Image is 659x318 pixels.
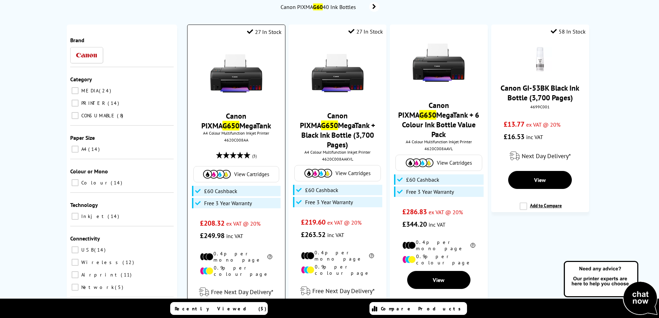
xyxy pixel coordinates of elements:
[495,146,586,166] div: modal_delivery
[327,231,344,238] span: inc VAT
[70,201,98,208] span: Technology
[191,282,281,302] div: modal_delivery
[203,170,231,179] img: Cartridges
[191,130,281,136] span: A4 Colour Multifunction Inkjet Printer
[70,76,92,83] span: Category
[393,139,484,144] span: A4 Colour Multifunction Inkjet Printer
[80,100,107,106] span: PRINTER
[72,284,79,291] input: Network 5
[406,158,433,167] img: Cartridges
[70,168,108,175] span: Colour or Mono
[211,288,273,296] span: Free Next Day Delivery*
[222,121,239,130] mark: G650
[402,239,475,252] li: 0.4p per mono page
[402,220,427,229] span: £344.20
[72,246,79,253] input: USB 14
[80,247,93,253] span: USB
[369,302,467,315] a: Compare Products
[562,260,659,317] img: Open Live Chat window
[298,169,377,178] a: View Cartridges
[534,176,546,183] span: View
[305,187,338,193] span: £60 Cashback
[504,132,524,141] span: £16.53
[247,28,282,35] div: 27 In Stock
[551,28,586,35] div: 58 In Stock
[429,221,446,228] span: inc VAT
[72,259,79,266] input: Wireless 12
[395,146,483,151] div: 4620C008AAVL
[496,104,584,109] div: 4699C001
[526,134,543,140] span: inc VAT
[72,146,79,153] input: A4 14
[381,306,465,312] span: Compare Products
[301,249,374,262] li: 0.4p per mono page
[402,207,427,216] span: £286.83
[200,231,225,240] span: £249.98
[197,170,275,179] a: View Cartridges
[115,284,125,290] span: 5
[72,87,79,94] input: MEDIA 24
[193,137,280,143] div: 4620C008AA
[72,100,79,107] input: PRINTER 14
[280,2,379,12] a: Canon PIXMAG6040 Ink Bottles
[406,188,454,195] span: Free 3 Year Warranty
[413,37,465,89] img: Canon-PIXMA-G650-Front-Main-Small.jpg
[70,134,95,141] span: Paper Size
[520,202,562,216] label: Add to Compare
[252,149,257,163] span: (3)
[327,219,361,226] span: ex VAT @ 20%
[292,149,383,155] span: A4 Colour Multifunction Inkjet Printer
[312,287,375,295] span: Free Next Day Delivery*
[70,235,100,242] span: Connectivity
[294,156,381,162] div: 4620C008AAKVL
[72,179,79,186] input: Colour 14
[508,171,572,189] a: View
[504,120,524,129] span: £13.77
[80,146,88,152] span: A4
[526,121,560,128] span: ex VAT @ 20%
[429,209,463,216] span: ex VAT @ 20%
[117,112,125,119] span: 8
[80,88,98,94] span: MEDIA
[501,83,579,102] a: Canon GI-53BK Black Ink Bottle (3,700 Pages)
[226,233,243,239] span: inc VAT
[122,259,136,265] span: 12
[406,176,439,183] span: £60 Cashback
[292,281,383,301] div: modal_delivery
[70,37,84,44] span: Brand
[72,112,79,119] input: CONSUMABLE 8
[175,306,267,312] span: Recently Viewed (5)
[88,146,101,152] span: 14
[210,47,262,99] img: Canon-PIXMA-G650-Front-Main-Small.jpg
[348,28,383,35] div: 27 In Stock
[94,247,107,253] span: 14
[80,180,110,186] span: Colour
[80,272,120,278] span: Airprint
[80,112,116,119] span: CONSUMABLE
[301,264,374,276] li: 0.9p per colour page
[402,253,475,266] li: 0.9p per colour page
[200,251,272,263] li: 0.4p per mono page
[200,265,272,277] li: 0.9p per colour page
[312,47,364,99] img: Canon-PIXMA-G650-Front-Main-Small.jpg
[305,199,353,206] span: Free 3 Year Warranty
[522,152,571,160] span: Next Day Delivery*
[72,271,79,278] input: Airprint 11
[76,53,97,57] img: Canon
[226,220,260,227] span: ex VAT @ 20%
[201,111,271,130] a: Canon PIXMAG650MegaTank
[407,271,471,289] a: View
[108,100,121,106] span: 14
[313,3,323,10] mark: G60
[80,284,114,290] span: Network
[336,170,370,176] span: View Cartridges
[304,169,332,178] img: Cartridges
[72,213,79,220] input: Inkjet 14
[301,218,326,227] span: £219.60
[300,111,375,149] a: Canon PIXMAG650MegaTank + Black Ink Bottle (3,700 Pages)
[399,158,478,167] a: View Cartridges
[234,171,269,178] span: View Cartridges
[111,180,124,186] span: 14
[321,120,338,130] mark: G650
[108,213,121,219] span: 14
